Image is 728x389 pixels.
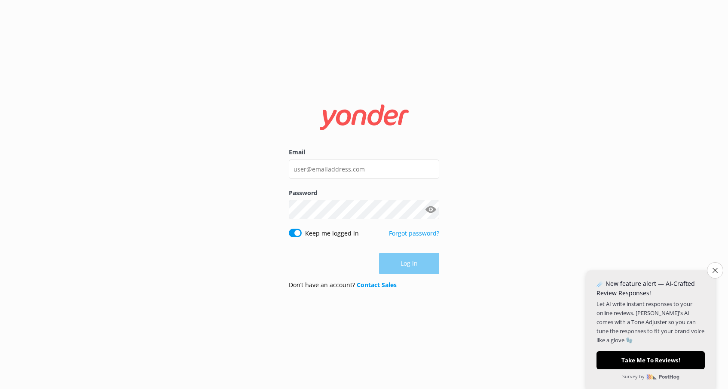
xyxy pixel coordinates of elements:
[357,281,397,289] a: Contact Sales
[389,229,439,237] a: Forgot password?
[305,229,359,238] label: Keep me logged in
[289,280,397,290] p: Don’t have an account?
[289,147,439,157] label: Email
[289,188,439,198] label: Password
[289,159,439,179] input: user@emailaddress.com
[422,201,439,218] button: Show password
